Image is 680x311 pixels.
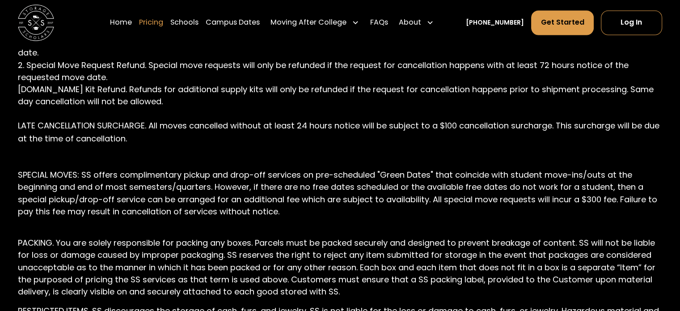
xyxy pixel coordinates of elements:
a: Schools [170,10,199,35]
div: Moving After College [270,17,346,28]
a: [PHONE_NUMBER] [466,18,524,27]
div: About [395,10,437,35]
a: Pricing [139,10,163,35]
a: Log In [601,10,662,34]
a: Home [110,10,132,35]
img: Storage Scholars main logo [18,4,54,41]
div: Moving After College [267,10,363,35]
a: Get Started [531,10,593,34]
a: FAQs [370,10,388,35]
div: About [399,17,421,28]
p: PACKING. You are solely responsible for packing any boxes. Parcels must be packed securely and de... [18,236,662,297]
a: Campus Dates [206,10,260,35]
a: home [18,4,54,41]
